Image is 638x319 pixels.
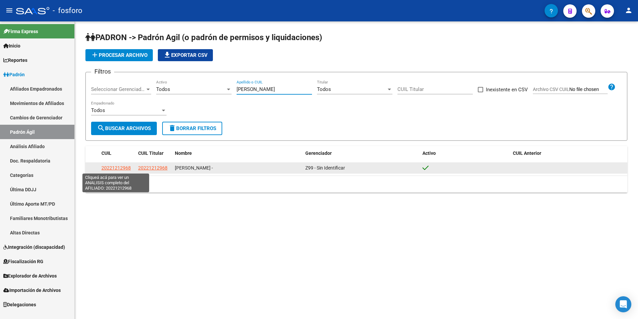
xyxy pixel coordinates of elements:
span: CUIL Anterior [513,150,541,156]
mat-icon: search [97,124,105,132]
span: Importación de Archivos [3,287,61,294]
input: Archivo CSV CUIL [569,87,608,93]
span: 20221212968 [138,165,168,171]
span: Padrón [3,71,25,78]
div: Open Intercom Messenger [615,296,631,312]
span: CUIL Titular [138,150,164,156]
span: Procesar archivo [91,52,147,58]
span: Explorador de Archivos [3,272,57,280]
datatable-header-cell: Gerenciador [303,146,420,161]
datatable-header-cell: CUIL Titular [135,146,172,161]
span: 20221212968 [101,165,131,171]
span: Inexistente en CSV [486,86,528,94]
datatable-header-cell: Activo [420,146,510,161]
span: - fosforo [53,3,82,18]
mat-icon: help [608,83,616,91]
span: [PERSON_NAME] - [175,165,213,171]
span: Todos [91,107,105,113]
span: Firma Express [3,28,38,35]
span: Reportes [3,57,27,64]
span: Activo [422,150,436,156]
mat-icon: add [91,51,99,59]
datatable-header-cell: CUIL [99,146,135,161]
span: CUIL [101,150,111,156]
button: Exportar CSV [158,49,213,61]
span: PADRON -> Padrón Agil (o padrón de permisos y liquidaciones) [85,33,322,42]
mat-icon: file_download [163,51,171,59]
span: Z99 - Sin Identificar [305,165,345,171]
h3: Filtros [91,67,114,76]
span: Todos [317,86,331,92]
span: Gerenciador [305,150,332,156]
span: Buscar Archivos [97,125,151,131]
mat-icon: person [625,6,633,14]
span: Archivo CSV CUIL [533,87,569,92]
mat-icon: delete [168,124,176,132]
span: Nombre [175,150,192,156]
span: Fiscalización RG [3,258,43,265]
span: Inicio [3,42,20,49]
button: Buscar Archivos [91,122,157,135]
button: Procesar archivo [85,49,153,61]
span: Integración (discapacidad) [3,243,65,251]
button: Borrar Filtros [162,122,222,135]
span: Exportar CSV [163,52,208,58]
datatable-header-cell: CUIL Anterior [510,146,627,161]
div: 1 total [85,176,627,193]
span: Borrar Filtros [168,125,216,131]
mat-icon: menu [5,6,13,14]
span: Delegaciones [3,301,36,308]
span: Todos [156,86,170,92]
datatable-header-cell: Nombre [172,146,303,161]
span: Seleccionar Gerenciador [91,86,145,92]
